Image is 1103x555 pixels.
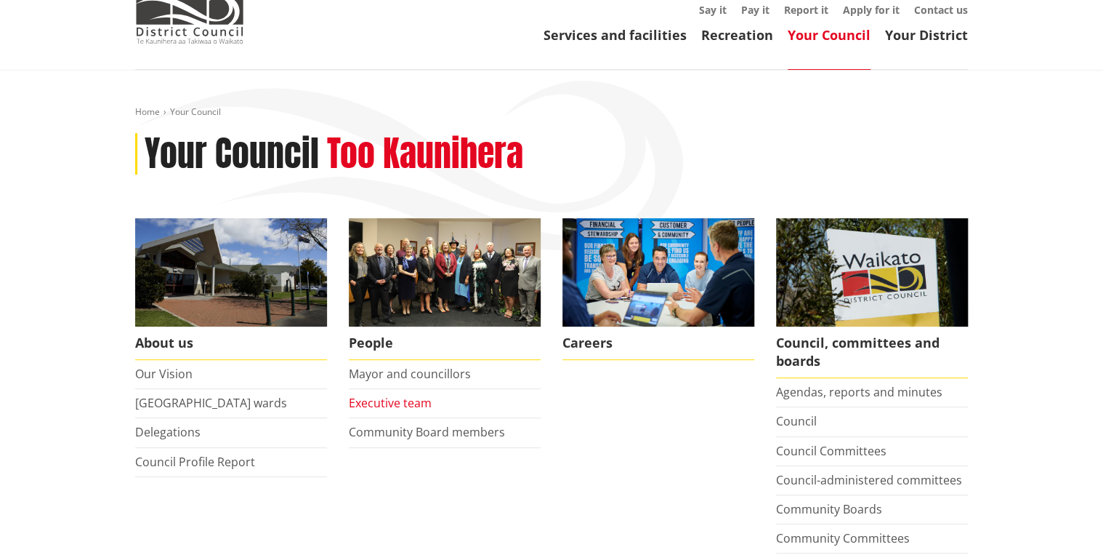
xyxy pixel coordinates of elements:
[327,133,523,175] h2: Too Kaunihera
[843,3,900,17] a: Apply for it
[135,424,201,440] a: Delegations
[776,530,910,546] a: Community Committees
[776,472,962,488] a: Council-administered committees
[562,218,754,360] a: Careers
[776,413,817,429] a: Council
[170,105,221,118] span: Your Council
[349,395,432,411] a: Executive team
[788,26,870,44] a: Your Council
[135,327,327,360] span: About us
[776,327,968,378] span: Council, committees and boards
[349,218,541,360] a: 2022 Council People
[741,3,769,17] a: Pay it
[776,501,882,517] a: Community Boards
[349,327,541,360] span: People
[885,26,968,44] a: Your District
[776,443,886,459] a: Council Committees
[784,3,828,17] a: Report it
[776,384,942,400] a: Agendas, reports and minutes
[349,218,541,327] img: 2022 Council
[135,454,255,470] a: Council Profile Report
[349,424,505,440] a: Community Board members
[135,218,327,327] img: WDC Building 0015
[562,218,754,327] img: Office staff in meeting - Career page
[135,105,160,118] a: Home
[135,366,193,382] a: Our Vision
[135,106,968,119] nav: breadcrumb
[699,3,727,17] a: Say it
[544,26,687,44] a: Services and facilities
[776,218,968,378] a: Waikato-District-Council-sign Council, committees and boards
[135,395,287,411] a: [GEOGRAPHIC_DATA] wards
[776,218,968,327] img: Waikato-District-Council-sign
[562,327,754,360] span: Careers
[145,133,319,175] h1: Your Council
[914,3,968,17] a: Contact us
[135,218,327,360] a: WDC Building 0015 About us
[349,366,471,382] a: Mayor and councillors
[701,26,773,44] a: Recreation
[1036,494,1088,546] iframe: Messenger Launcher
